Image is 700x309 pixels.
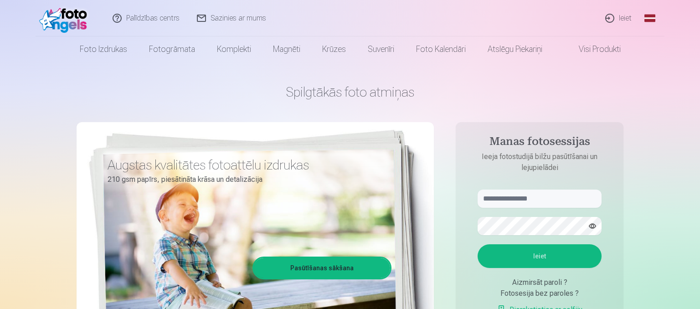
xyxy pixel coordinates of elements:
[254,258,390,278] a: Pasūtīšanas sākšana
[357,36,405,62] a: Suvenīri
[39,4,92,33] img: /fa1
[478,288,602,299] div: Fotosesija bez paroles ?
[478,277,602,288] div: Aizmirsāt paroli ?
[478,244,602,268] button: Ieiet
[108,157,385,173] h3: Augstas kvalitātes fotoattēlu izdrukas
[477,36,553,62] a: Atslēgu piekariņi
[77,84,623,100] h1: Spilgtākās foto atmiņas
[108,173,385,186] p: 210 gsm papīrs, piesātināta krāsa un detalizācija
[311,36,357,62] a: Krūzes
[206,36,262,62] a: Komplekti
[138,36,206,62] a: Fotogrāmata
[553,36,632,62] a: Visi produkti
[262,36,311,62] a: Magnēti
[468,135,611,151] h4: Manas fotosessijas
[69,36,138,62] a: Foto izdrukas
[468,151,611,173] p: Ieeja fotostudijā bilžu pasūtīšanai un lejupielādei
[405,36,477,62] a: Foto kalendāri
